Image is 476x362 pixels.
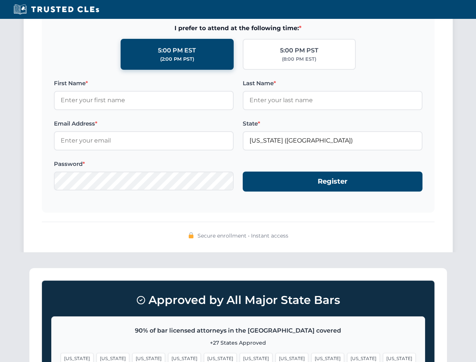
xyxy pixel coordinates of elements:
[280,46,318,55] div: 5:00 PM PST
[243,119,422,128] label: State
[158,46,196,55] div: 5:00 PM EST
[243,91,422,110] input: Enter your last name
[160,55,194,63] div: (2:00 PM PST)
[243,172,422,192] button: Register
[243,131,422,150] input: Florida (FL)
[243,79,422,88] label: Last Name
[54,160,234,169] label: Password
[54,23,422,33] span: I prefer to attend at the following time:
[54,79,234,88] label: First Name
[51,290,425,310] h3: Approved by All Major State Bars
[197,232,288,240] span: Secure enrollment • Instant access
[282,55,316,63] div: (8:00 PM EST)
[11,4,101,15] img: Trusted CLEs
[54,119,234,128] label: Email Address
[188,232,194,238] img: 🔒
[54,91,234,110] input: Enter your first name
[61,326,416,336] p: 90% of bar licensed attorneys in the [GEOGRAPHIC_DATA] covered
[61,339,416,347] p: +27 States Approved
[54,131,234,150] input: Enter your email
